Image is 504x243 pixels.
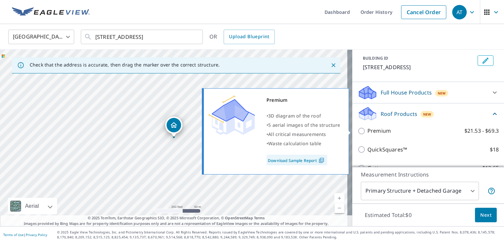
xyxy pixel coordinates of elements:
[267,111,340,121] div: •
[30,62,220,68] p: Check that the address is accurate, then drag the marker over the correct structure.
[8,198,57,214] div: Aerial
[225,215,253,220] a: OpenStreetMap
[358,85,499,100] div: Full House ProductsNew
[490,146,499,154] p: $18
[482,164,499,172] p: $13.65
[88,215,265,221] span: © 2025 TomTom, Earthstar Geographics SIO, © 2025 Microsoft Corporation, ©
[334,193,344,203] a: Current Level 17, Zoom In
[209,30,275,44] div: OR
[57,230,501,240] p: © 2025 Eagle View Technologies, Inc. and Pictometry International Corp. All Rights Reserved. Repo...
[12,7,90,17] img: EV Logo
[363,55,388,61] p: BUILDING ID
[267,155,327,165] a: Download Sample Report
[317,157,326,163] img: Pdf Icon
[478,55,493,66] button: Edit building 1
[360,208,417,222] p: Estimated Total: $0
[254,215,265,220] a: Terms
[268,131,326,137] span: All critical measurements
[229,33,269,41] span: Upload Blueprint
[26,232,47,237] a: Privacy Policy
[3,233,47,237] p: |
[267,139,340,148] div: •
[488,187,495,195] span: Your report will include the primary structure and a detached garage if one exists.
[23,198,41,214] div: Aerial
[358,106,499,121] div: Roof ProductsNew
[95,28,189,46] input: Search by address or latitude-longitude
[268,122,340,128] span: 5 aerial images of the structure
[381,89,432,96] p: Full House Products
[3,232,24,237] a: Terms of Use
[267,121,340,130] div: •
[438,91,446,96] span: New
[361,171,495,178] p: Measurement Instructions
[267,130,340,139] div: •
[464,127,499,135] p: $21.53 - $69.3
[329,61,338,69] button: Close
[367,164,384,172] p: Gutter
[268,140,321,147] span: Waste calculation table
[268,113,321,119] span: 3D diagram of the roof
[267,95,340,105] div: Premium
[401,5,446,19] a: Cancel Order
[480,211,491,219] span: Next
[165,117,182,137] div: Dropped pin, building 1, Residential property, 952 Forest Ave Milford, OH 45150
[367,146,407,154] p: QuickSquares™
[224,30,274,44] a: Upload Blueprint
[367,127,391,135] p: Premium
[361,182,479,200] div: Primary Structure + Detached Garage
[363,63,475,71] p: [STREET_ADDRESS]
[8,28,74,46] div: [GEOGRAPHIC_DATA]
[423,112,431,117] span: New
[475,208,497,223] button: Next
[381,110,417,118] p: Roof Products
[334,203,344,213] a: Current Level 17, Zoom Out
[209,95,255,135] img: Premium
[452,5,467,19] div: AT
